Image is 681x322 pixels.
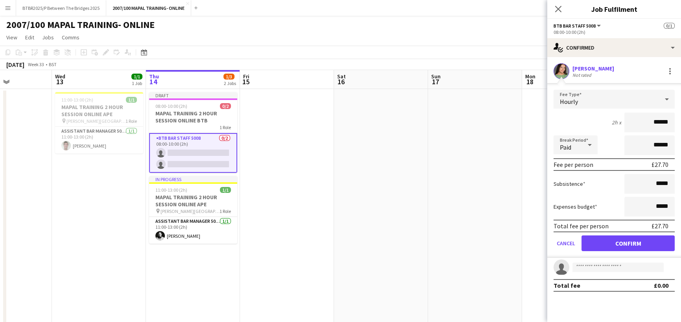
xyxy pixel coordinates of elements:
span: Sun [431,73,441,80]
span: 11:00-13:00 (2h) [155,187,187,193]
button: Cancel [554,235,578,251]
h3: MAPAL TRAINING 2 HOUR SESSION ONLINE APE [149,194,237,208]
span: 1 Role [220,124,231,130]
h1: 2007/100 MAPAL TRAINING- ONLINE [6,19,155,31]
div: 08:00-10:00 (2h) [554,29,675,35]
div: £27.70 [651,161,668,168]
span: 1/1 [220,187,231,193]
div: BST [49,61,57,67]
span: Hourly [560,98,578,105]
h3: Job Fulfilment [547,4,681,14]
div: 2 Jobs [224,80,236,86]
button: 2007/100 MAPAL TRAINING- ONLINE [106,0,191,16]
h3: MAPAL TRAINING 2 HOUR SESSION ONLINE APE [55,104,143,118]
span: Week 33 [26,61,46,67]
span: 16 [336,77,346,86]
span: 1/1 [126,97,137,103]
span: Fri [243,73,249,80]
div: Draft [149,92,237,98]
div: Total fee per person [554,222,609,230]
span: Mon [525,73,535,80]
span: 1 Role [125,118,137,124]
app-job-card: Draft08:00-10:00 (2h)0/2MAPAL TRAINING 2 HOUR SESSION ONLINE BTB1 RoleBTB Bar Staff 50080/208:00-... [149,92,237,173]
label: Expenses budget [554,203,597,210]
span: 17 [430,77,441,86]
div: £27.70 [651,222,668,230]
span: 11:00-13:00 (2h) [61,97,93,103]
span: Paid [560,143,571,151]
a: Edit [22,32,37,43]
button: BTBR2025/P Between The Bridges 2025 [16,0,106,16]
div: Total fee [554,281,580,289]
button: BTB Bar Staff 5008 [554,23,602,29]
div: Fee per person [554,161,593,168]
app-card-role: Assistant Bar Manager 50061/111:00-13:00 (2h)[PERSON_NAME] [55,127,143,154]
button: Confirm [581,235,675,251]
div: 2h x [612,119,621,126]
div: [PERSON_NAME] [572,65,614,72]
div: [DATE] [6,61,24,68]
span: [PERSON_NAME][GEOGRAPHIC_DATA] [66,118,125,124]
a: View [3,32,20,43]
app-card-role: BTB Bar Staff 50080/208:00-10:00 (2h) [149,133,237,173]
app-job-card: In progress11:00-13:00 (2h)1/1MAPAL TRAINING 2 HOUR SESSION ONLINE APE [PERSON_NAME][GEOGRAPHIC_D... [149,176,237,244]
span: Thu [149,73,159,80]
label: Subsistence [554,180,585,187]
div: 1 Job [132,80,142,86]
a: Comms [59,32,83,43]
span: 15 [242,77,249,86]
span: View [6,34,17,41]
span: 1/3 [223,74,234,80]
app-card-role: Assistant Bar Manager 50061/111:00-13:00 (2h)[PERSON_NAME] [149,217,237,244]
a: Jobs [39,32,57,43]
div: In progress [149,176,237,182]
div: Not rated [572,72,593,78]
span: Jobs [42,34,54,41]
span: Wed [55,73,65,80]
span: Edit [25,34,34,41]
span: 18 [524,77,535,86]
span: 1 Role [220,208,231,214]
h3: MAPAL TRAINING 2 HOUR SESSION ONLINE BTB [149,110,237,124]
span: 1/1 [131,74,142,80]
span: BTB Bar Staff 5008 [554,23,596,29]
span: 0/1 [664,23,675,29]
app-job-card: 11:00-13:00 (2h)1/1MAPAL TRAINING 2 HOUR SESSION ONLINE APE [PERSON_NAME][GEOGRAPHIC_DATA]1 RoleA... [55,92,143,154]
div: £0.00 [654,281,668,289]
span: 08:00-10:00 (2h) [155,103,187,109]
span: 0/2 [220,103,231,109]
span: 14 [148,77,159,86]
span: Comms [62,34,79,41]
div: Confirmed [547,38,681,57]
span: 13 [54,77,65,86]
span: Sat [337,73,346,80]
span: [PERSON_NAME][GEOGRAPHIC_DATA] [161,208,220,214]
